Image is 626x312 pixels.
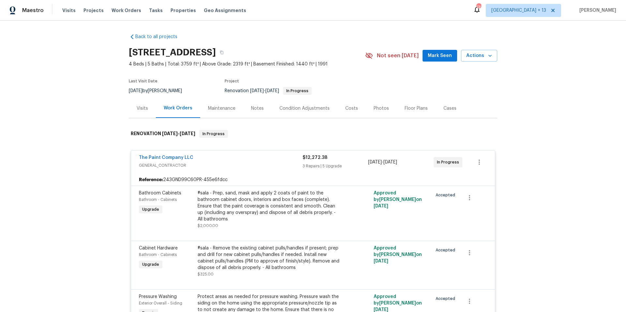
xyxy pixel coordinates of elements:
[374,294,422,312] span: Approved by [PERSON_NAME] on
[129,49,216,56] h2: [STREET_ADDRESS]
[368,159,397,165] span: -
[140,206,162,213] span: Upgrade
[251,105,264,112] div: Notes
[405,105,428,112] div: Floor Plans
[180,131,195,136] span: [DATE]
[137,105,148,112] div: Visits
[112,7,141,14] span: Work Orders
[162,131,195,136] span: -
[383,160,397,164] span: [DATE]
[491,7,546,14] span: [GEOGRAPHIC_DATA] + 13
[171,7,196,14] span: Properties
[62,7,76,14] span: Visits
[428,52,452,60] span: Mark Seen
[577,7,616,14] span: [PERSON_NAME]
[198,190,340,222] div: #sala - Prep, sand, mask and apply 2 coats of paint to the bathroom cabinet doors, interiors and ...
[164,105,192,111] div: Work Orders
[139,253,177,257] span: Bathroom - Cabinets
[139,155,193,160] a: The Paint Company LLC
[437,159,462,165] span: In Progress
[436,295,458,302] span: Accepted
[461,50,497,62] button: Actions
[250,89,264,93] span: [DATE]
[200,131,227,137] span: In Progress
[225,79,239,83] span: Project
[139,294,177,299] span: Pressure Washing
[374,307,388,312] span: [DATE]
[284,89,311,93] span: In Progress
[436,192,458,198] span: Accepted
[139,198,177,202] span: Bathroom - Cabinets
[129,123,497,144] div: RENOVATION [DATE]-[DATE]In Progress
[225,89,312,93] span: Renovation
[374,259,388,263] span: [DATE]
[131,174,495,186] div: 243GND99C60PR-455e6fdcc
[374,105,389,112] div: Photos
[345,105,358,112] div: Costs
[129,61,365,67] span: 4 Beds | 5 Baths | Total: 3759 ft² | Above Grade: 2319 ft² | Basement Finished: 1440 ft² | 1991
[129,87,190,95] div: by [PERSON_NAME]
[139,191,181,195] span: Bathroom Cabinets
[83,7,104,14] span: Projects
[131,130,195,138] h6: RENOVATION
[129,89,142,93] span: [DATE]
[279,105,330,112] div: Condition Adjustments
[374,204,388,208] span: [DATE]
[139,162,303,169] span: GENERAL_CONTRACTOR
[198,224,218,228] span: $2,000.00
[374,191,422,208] span: Approved by [PERSON_NAME] on
[208,105,235,112] div: Maintenance
[476,4,481,10] div: 139
[139,301,182,305] span: Exterior Overall - Siding
[265,89,279,93] span: [DATE]
[377,52,419,59] span: Not seen [DATE]
[368,160,382,164] span: [DATE]
[198,245,340,271] div: #sala - Remove the existing cabinet pulls/handles if present; prep and drill for new cabinet pull...
[443,105,456,112] div: Cases
[204,7,246,14] span: Geo Assignments
[303,163,368,169] div: 3 Repairs | 5 Upgrade
[140,261,162,268] span: Upgrade
[198,272,214,276] span: $325.00
[436,247,458,253] span: Accepted
[216,47,228,58] button: Copy Address
[423,50,457,62] button: Mark Seen
[149,8,163,13] span: Tasks
[139,177,163,183] b: Reference:
[250,89,279,93] span: -
[466,52,492,60] span: Actions
[139,246,178,250] span: Cabinet Hardware
[22,7,44,14] span: Maestro
[129,34,191,40] a: Back to all projects
[374,246,422,263] span: Approved by [PERSON_NAME] on
[162,131,178,136] span: [DATE]
[303,155,327,160] span: $12,272.38
[129,79,157,83] span: Last Visit Date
